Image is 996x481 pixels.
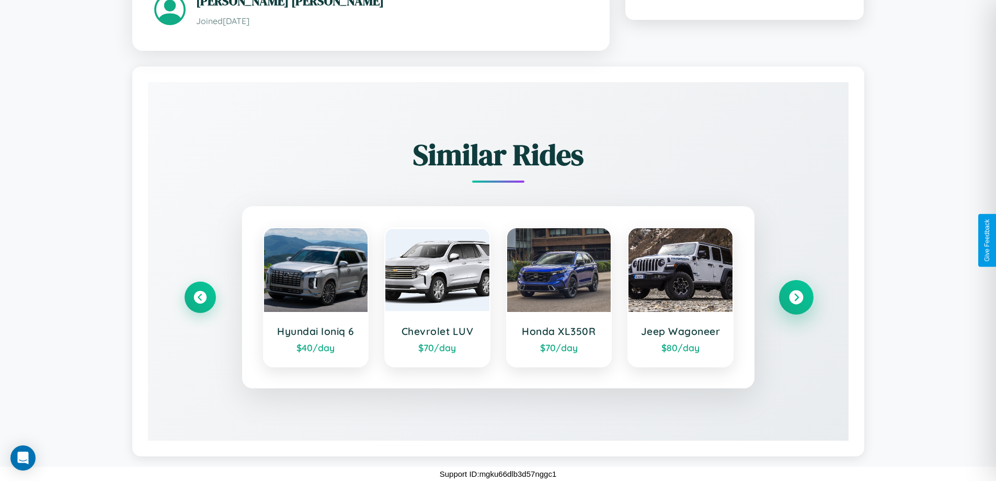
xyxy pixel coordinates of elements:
[518,325,601,338] h3: Honda XL350R
[185,135,812,175] h2: Similar Rides
[274,325,358,338] h3: Hyundai Ioniq 6
[384,227,490,367] a: Chevrolet LUV$70/day
[263,227,369,367] a: Hyundai Ioniq 6$40/day
[274,342,358,353] div: $ 40 /day
[440,467,557,481] p: Support ID: mgku66dlb3d57nggc1
[639,342,722,353] div: $ 80 /day
[983,219,991,262] div: Give Feedback
[639,325,722,338] h3: Jeep Wagoneer
[506,227,612,367] a: Honda XL350R$70/day
[10,445,36,471] div: Open Intercom Messenger
[627,227,734,367] a: Jeep Wagoneer$80/day
[396,325,479,338] h3: Chevrolet LUV
[396,342,479,353] div: $ 70 /day
[518,342,601,353] div: $ 70 /day
[196,14,588,29] p: Joined [DATE]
